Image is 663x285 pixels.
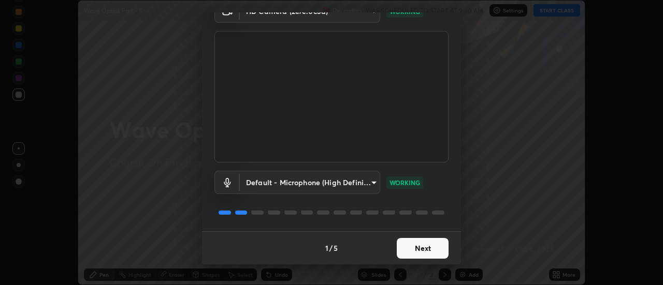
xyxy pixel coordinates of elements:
h4: 5 [334,243,338,253]
h4: / [329,243,333,253]
button: Next [397,238,449,259]
h4: 1 [325,243,328,253]
p: WORKING [390,178,420,187]
div: HD Camera (2e7e:0c3d) [240,171,380,194]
